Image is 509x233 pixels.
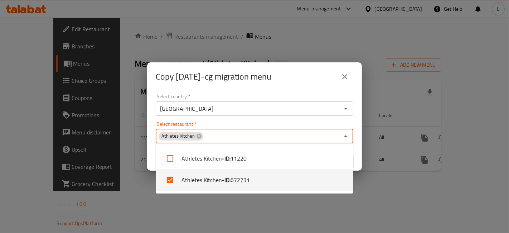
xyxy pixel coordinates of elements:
div: Athletes Kitchen [159,132,203,141]
h2: Copy [DATE]-cg migration menu [156,71,271,82]
span: 672731 [231,176,250,184]
button: close [336,68,353,85]
span: 11220 [231,154,247,163]
button: Open [341,104,351,114]
li: Athletes Kitchen [156,148,353,169]
b: - ID: [222,154,231,163]
span: Athletes Kitchen [159,133,198,139]
li: Athletes Kitchen [156,169,353,191]
b: - ID: [222,176,231,184]
button: Close [341,131,351,141]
